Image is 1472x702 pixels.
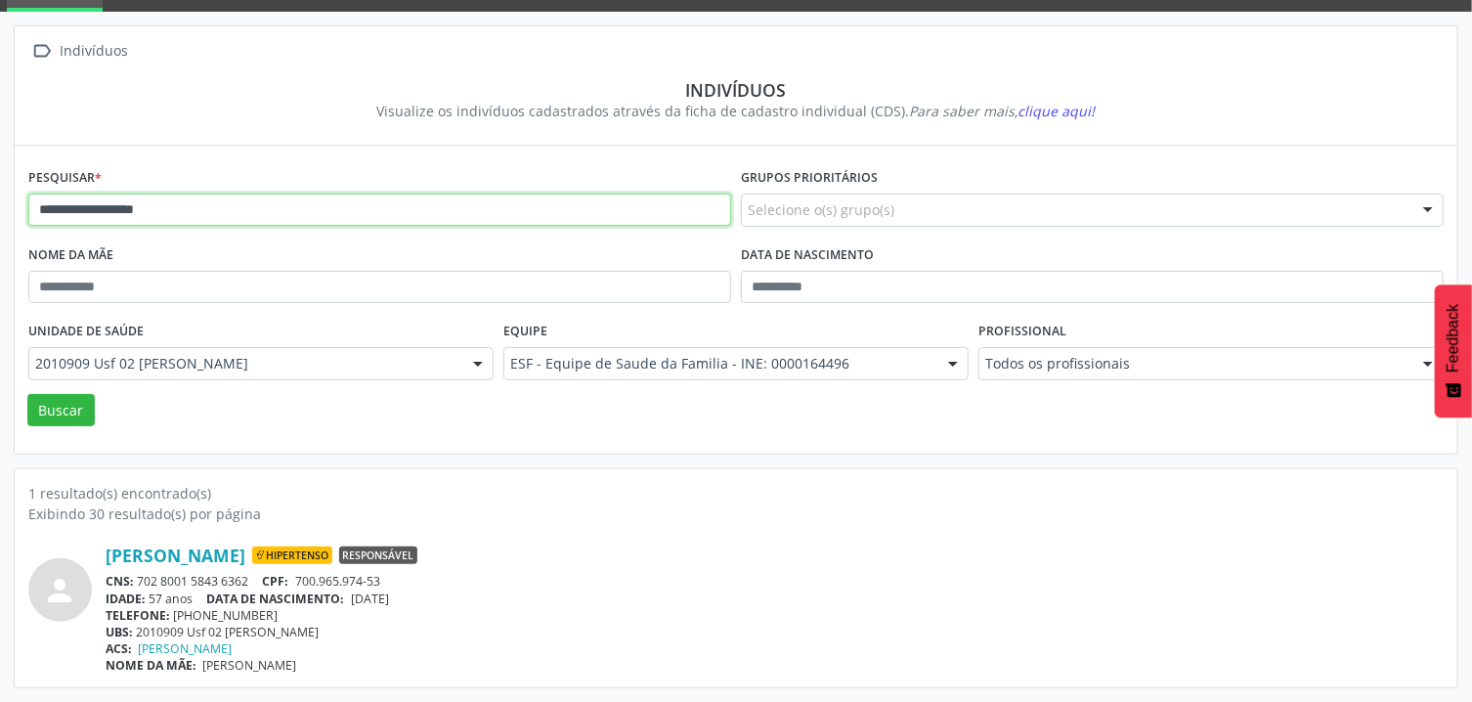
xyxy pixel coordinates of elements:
span: DATA DE NASCIMENTO: [207,591,345,607]
span: UBS: [106,624,133,640]
span: TELEFONE: [106,607,170,624]
span: Feedback [1445,304,1462,373]
div: 2010909 Usf 02 [PERSON_NAME] [106,624,1444,640]
button: Buscar [27,394,95,427]
div: 57 anos [106,591,1444,607]
button: Feedback - Mostrar pesquisa [1435,285,1472,417]
div: 1 resultado(s) encontrado(s) [28,483,1444,504]
i:  [28,37,57,66]
span: ACS: [106,640,132,657]
span: Hipertenso [252,547,332,564]
label: Unidade de saúde [28,317,144,347]
span: Responsável [339,547,417,564]
div: Exibindo 30 resultado(s) por página [28,504,1444,524]
span: [DATE] [351,591,389,607]
span: ESF - Equipe de Saude da Familia - INE: 0000164496 [510,354,929,373]
span: Todos os profissionais [985,354,1404,373]
span: clique aqui! [1018,102,1096,120]
span: CNS: [106,573,134,590]
div: Visualize os indivíduos cadastrados através da ficha de cadastro individual (CDS). [42,101,1430,121]
span: Selecione o(s) grupo(s) [748,199,894,220]
a:  Indivíduos [28,37,132,66]
label: Nome da mãe [28,241,113,271]
a: [PERSON_NAME] [106,545,245,566]
label: Equipe [503,317,547,347]
div: Indivíduos [42,79,1430,101]
span: IDADE: [106,591,146,607]
label: Profissional [978,317,1066,347]
span: CPF: [263,573,289,590]
span: 700.965.974-53 [295,573,380,590]
a: [PERSON_NAME] [139,640,233,657]
label: Data de nascimento [741,241,874,271]
div: Indivíduos [57,37,132,66]
span: NOME DA MÃE: [106,657,196,674]
span: [PERSON_NAME] [203,657,297,674]
i: Para saber mais, [910,102,1096,120]
span: 2010909 Usf 02 [PERSON_NAME] [35,354,454,373]
label: Pesquisar [28,163,102,194]
div: [PHONE_NUMBER] [106,607,1444,624]
div: 702 8001 5843 6362 [106,573,1444,590]
i: person [43,573,78,608]
label: Grupos prioritários [741,163,878,194]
